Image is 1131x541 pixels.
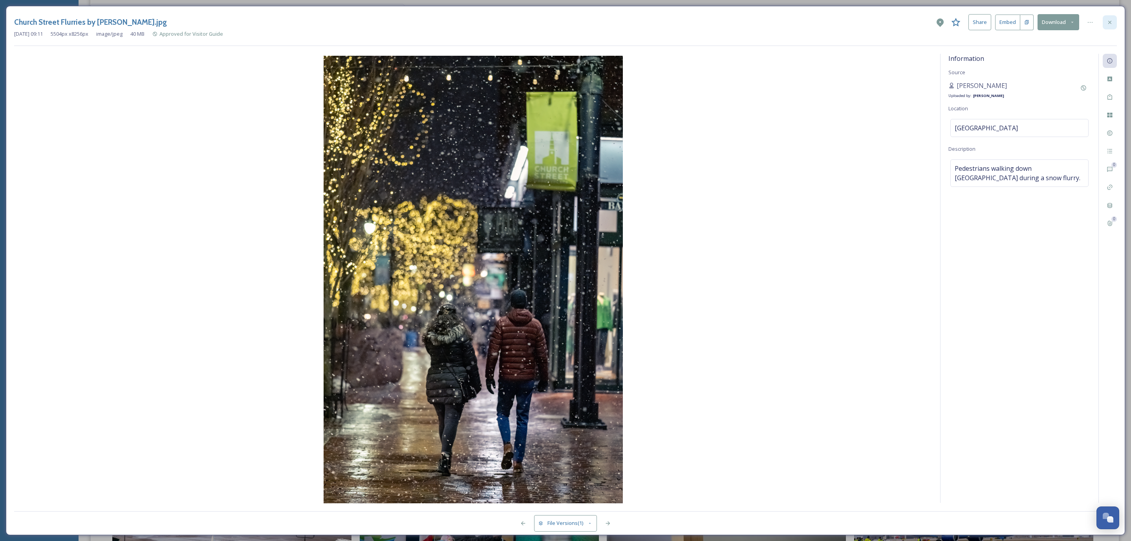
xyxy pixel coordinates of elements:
[14,56,932,505] img: SML_0376-Edit%20%281%29.jpg
[957,81,1007,90] span: [PERSON_NAME]
[1038,14,1079,30] button: Download
[534,515,597,531] button: File Versions(1)
[51,30,88,38] span: 5504 px x 8256 px
[1111,162,1117,168] div: 0
[96,30,123,38] span: image/jpeg
[955,123,1018,133] span: [GEOGRAPHIC_DATA]
[14,30,43,38] span: [DATE] 09:11
[948,54,984,63] span: Information
[1096,506,1119,529] button: Open Chat
[973,93,1004,98] strong: [PERSON_NAME]
[948,69,965,76] span: Source
[159,30,223,37] span: Approved for Visitor Guide
[968,14,991,30] button: Share
[1111,216,1117,222] div: 0
[948,105,968,112] span: Location
[948,93,972,98] span: Uploaded by:
[948,145,975,152] span: Description
[130,30,145,38] span: 40 MB
[995,15,1020,30] button: Embed
[955,164,1084,183] span: Pedestrians walking down [GEOGRAPHIC_DATA] during a snow flurry.
[14,16,167,28] h3: Church Street Flurries by [PERSON_NAME].jpg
